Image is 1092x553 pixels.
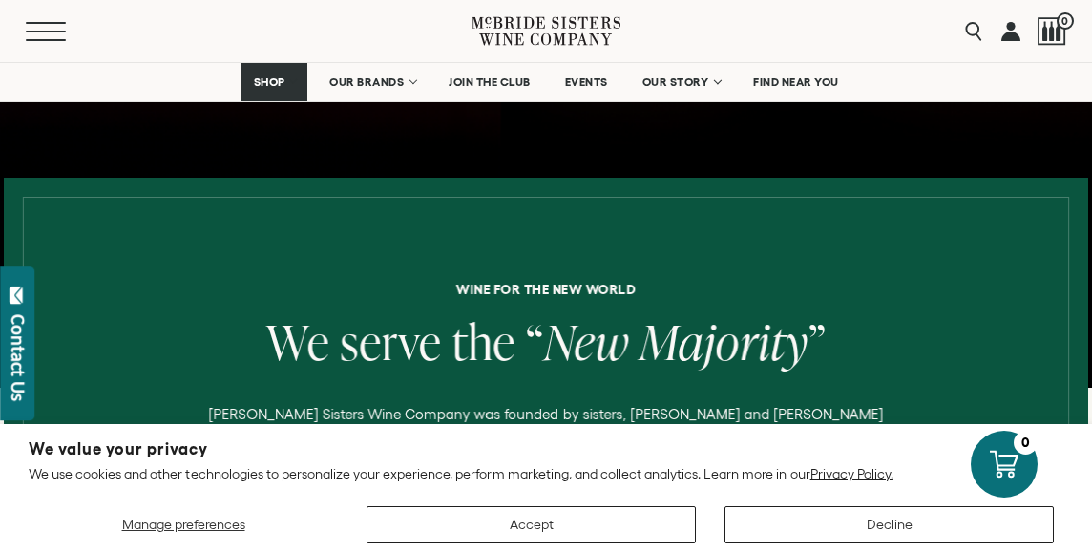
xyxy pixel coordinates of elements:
[317,63,427,101] a: OUR BRANDS
[436,63,543,101] a: JOIN THE CLUB
[526,308,544,374] span: “
[29,465,1063,482] p: We use cookies and other technologies to personalize your experience, perform marketing, and coll...
[9,314,28,401] div: Contact Us
[449,75,531,89] span: JOIN THE CLUB
[367,506,696,543] button: Accept
[29,506,338,543] button: Manage preferences
[266,308,330,374] span: We
[26,22,94,41] button: Mobile Menu Trigger
[630,63,732,101] a: OUR STORY
[544,308,629,374] span: New
[340,308,441,374] span: serve
[1057,12,1074,30] span: 0
[190,402,903,501] p: [PERSON_NAME] Sisters Wine Company was founded by sisters, [PERSON_NAME] and [PERSON_NAME] [PERSO...
[810,466,893,481] a: Privacy Policy.
[253,75,285,89] span: SHOP
[741,63,851,101] a: FIND NEAR YOU
[808,308,827,374] span: ”
[753,75,839,89] span: FIND NEAR YOU
[724,506,1054,543] button: Decline
[122,517,245,532] span: Manage preferences
[565,75,608,89] span: EVENTS
[640,308,808,374] span: Majority
[451,308,515,374] span: the
[1014,431,1038,455] div: 0
[329,75,404,89] span: OUR BRANDS
[642,75,709,89] span: OUR STORY
[553,63,620,101] a: EVENTS
[29,441,1063,457] h2: We value your privacy
[241,63,307,101] a: SHOP
[18,283,1074,296] h6: Wine for the new world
